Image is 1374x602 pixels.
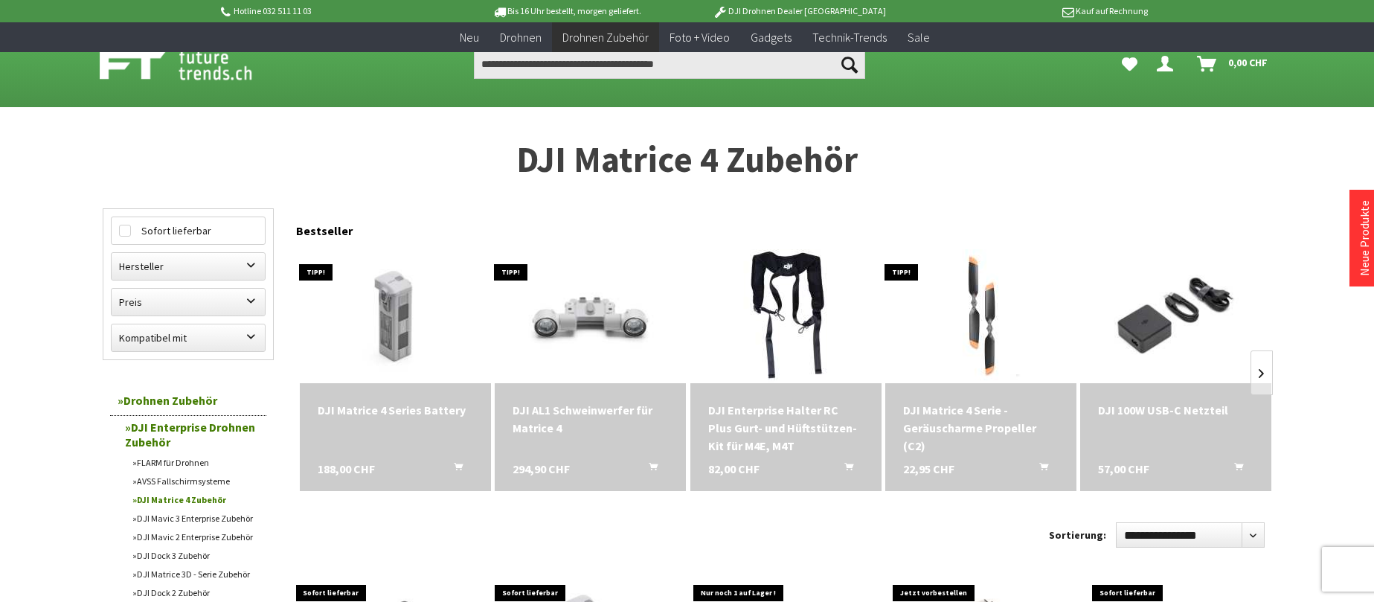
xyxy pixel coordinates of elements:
[670,30,730,45] span: Foto + Video
[495,252,686,380] img: DJI AL1 Schweinwerfer für Matrice 4
[318,401,473,419] a: DJI Matrice 4 Series Battery 188,00 CHF In den Warenkorb
[112,289,265,316] label: Preis
[489,22,552,53] a: Drohnen
[562,30,649,45] span: Drohnen Zubehör
[513,401,668,437] a: DJI AL1 Schweinwerfer für Matrice 4 294,90 CHF In den Warenkorb
[1191,49,1275,79] a: Warenkorb
[112,217,265,244] label: Sofort lieferbar
[318,401,473,419] div: DJI Matrice 4 Series Battery
[812,30,887,45] span: Technik-Trends
[708,460,760,478] span: 82,00 CHF
[296,208,1272,246] div: Bestseller
[125,509,266,528] a: DJI Mavic 3 Enterprise Zubehör
[125,490,266,509] a: DJI Matrice 4 Zubehör
[125,472,266,490] a: AVSS Fallschirmsysteme
[219,2,451,20] p: Hotline 032 511 11 03
[125,546,266,565] a: DJI Dock 3 Zubehör
[1216,460,1252,479] button: In den Warenkorb
[118,416,266,453] a: DJI Enterprise Drohnen Zubehör
[916,2,1148,20] p: Kauf auf Rechnung
[740,22,802,53] a: Gadgets
[513,401,668,437] div: DJI AL1 Schweinwerfer für Matrice 4
[474,49,865,79] input: Produkt, Marke, Kategorie, EAN, Artikelnummer…
[834,49,865,79] button: Suchen
[1098,401,1253,419] a: DJI 100W USB-C Netzteil 57,00 CHF In den Warenkorb
[683,2,915,20] p: DJI Drohnen Dealer [GEOGRAPHIC_DATA]
[903,460,954,478] span: 22,95 CHF
[1228,51,1268,74] span: 0,00 CHF
[751,30,792,45] span: Gadgets
[659,22,740,53] a: Foto + Video
[1049,523,1106,547] label: Sortierung:
[826,460,862,479] button: In den Warenkorb
[300,252,491,380] img: DJI Matrice 4 Series Battery
[500,30,542,45] span: Drohnen
[103,141,1272,179] h1: DJI Matrice 4 Zubehör
[897,22,940,53] a: Sale
[1151,49,1185,79] a: Dein Konto
[891,249,1070,383] img: DJI Matrice 4 Serie - Geräuscharme Propeller (C2)
[513,460,570,478] span: 294,90 CHF
[125,583,266,602] a: DJI Dock 2 Zubehör
[696,249,875,383] img: DJI Enterprise Halter RC Plus Gurt- und Hüftstützen-Kit für M4E, M4T
[903,401,1059,455] a: DJI Matrice 4 Serie - Geräuscharme Propeller (C2) 22,95 CHF In den Warenkorb
[903,401,1059,455] div: DJI Matrice 4 Serie - Geräuscharme Propeller (C2)
[112,324,265,351] label: Kompatibel mit
[110,385,266,416] a: Drohnen Zubehör
[125,453,266,472] a: FLARM für Drohnen
[449,22,489,53] a: Neu
[125,565,266,583] a: DJI Matrice 3D - Serie Zubehör
[631,460,667,479] button: In den Warenkorb
[125,528,266,546] a: DJI Mavic 2 Enterprise Zubehör
[318,460,375,478] span: 188,00 CHF
[708,401,864,455] div: DJI Enterprise Halter RC Plus Gurt- und Hüftstützen-Kit für M4E, M4T
[100,46,285,83] img: Shop Futuretrends - zur Startseite wechseln
[1357,200,1372,276] a: Neue Produkte
[451,2,683,20] p: Bis 16 Uhr bestellt, morgen geliefert.
[1098,460,1149,478] span: 57,00 CHF
[1114,49,1145,79] a: Meine Favoriten
[1098,401,1253,419] div: DJI 100W USB-C Netzteil
[1080,252,1271,380] img: DJI 100W USB-C Netzteil
[552,22,659,53] a: Drohnen Zubehör
[460,30,479,45] span: Neu
[908,30,930,45] span: Sale
[436,460,472,479] button: In den Warenkorb
[1021,460,1057,479] button: In den Warenkorb
[802,22,897,53] a: Technik-Trends
[708,401,864,455] a: DJI Enterprise Halter RC Plus Gurt- und Hüftstützen-Kit für M4E, M4T 82,00 CHF In den Warenkorb
[112,253,265,280] label: Hersteller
